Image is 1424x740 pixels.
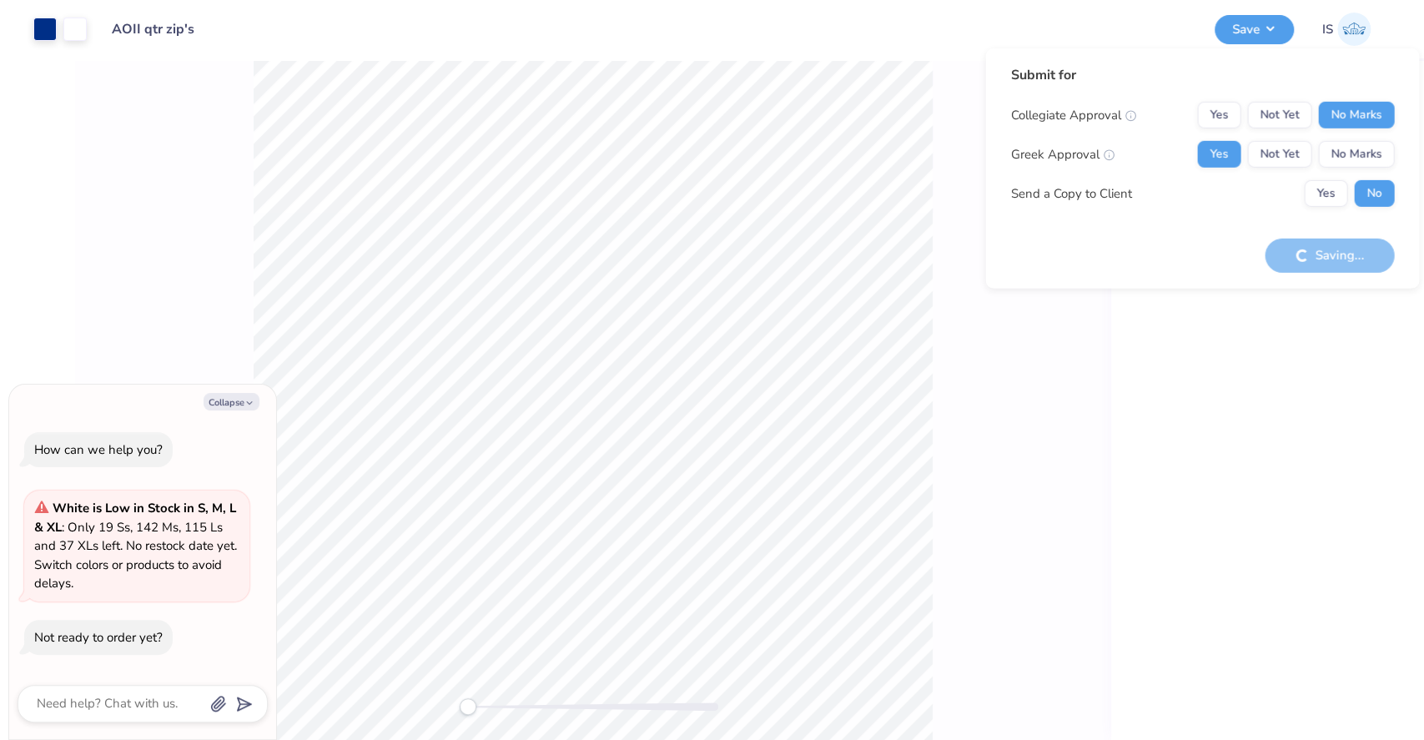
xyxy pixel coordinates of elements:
input: Untitled Design [99,13,222,46]
div: How can we help you? [34,441,163,458]
button: Not Yet [1247,141,1311,168]
strong: White is Low in Stock in S, M, L & XL [34,500,236,536]
div: Accessibility label [460,698,476,715]
a: IS [1315,13,1378,46]
div: Collegiate Approval [1010,106,1136,125]
button: Yes [1197,102,1240,128]
button: No Marks [1318,141,1394,168]
img: Isaiah Swanson [1337,13,1371,46]
div: Greek Approval [1010,145,1115,164]
button: No [1354,180,1394,207]
button: No Marks [1318,102,1394,128]
div: Submit for [1010,65,1394,85]
button: Save [1215,15,1294,44]
button: Yes [1197,141,1240,168]
button: Yes [1304,180,1347,207]
div: Send a Copy to Client [1010,184,1131,204]
span: : Only 19 Ss, 142 Ms, 115 Ls and 37 XLs left. No restock date yet. Switch colors or products to a... [34,500,237,591]
div: Not ready to order yet? [34,629,163,646]
span: IS [1322,20,1333,39]
button: Not Yet [1247,102,1311,128]
button: Collapse [204,393,259,410]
